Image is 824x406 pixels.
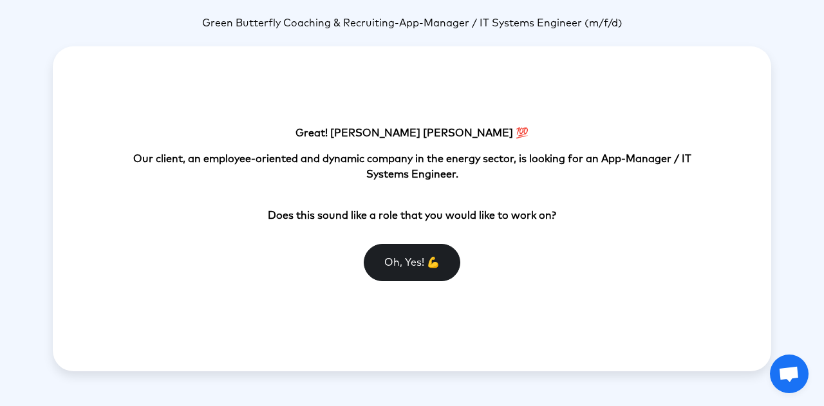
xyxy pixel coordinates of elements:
[53,15,771,31] p: -
[113,192,711,223] p: Does this sound like a role that you would like to work on?
[399,18,623,28] span: App-Manager / IT Systems Engineer (m/f/d)
[770,355,809,393] a: Open chat
[113,151,711,182] p: Our client, an employee-oriented and dynamic company in the energy sector, is looking for an App-...
[113,125,711,141] p: Great! [PERSON_NAME] [PERSON_NAME] 💯
[202,18,395,28] span: Green Butterfly Coaching & Recruiting
[364,244,460,281] button: Oh, Yes! 💪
